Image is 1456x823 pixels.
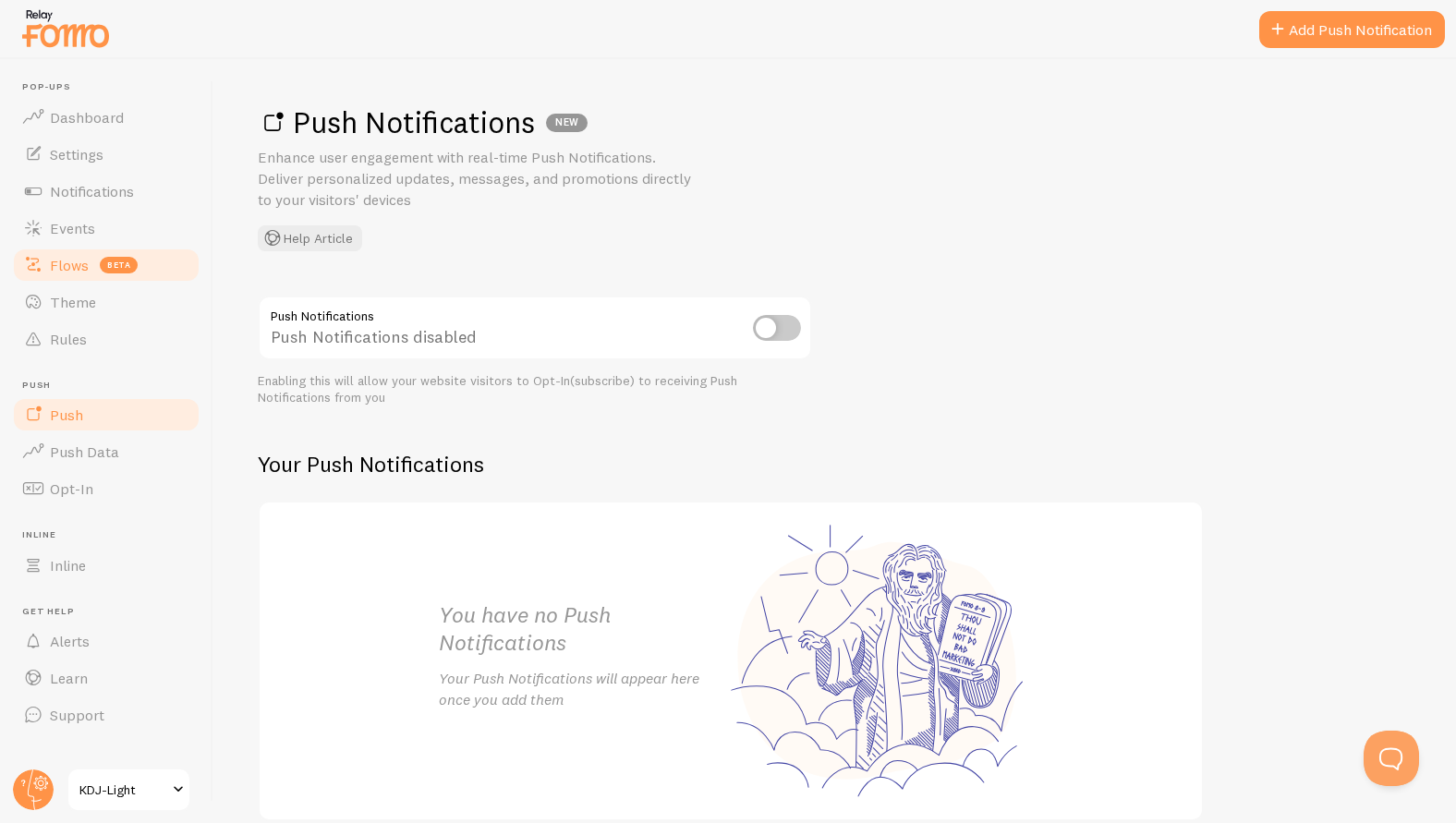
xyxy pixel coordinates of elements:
[22,81,201,93] span: Pop-ups
[50,108,124,127] span: Dashboard
[50,479,93,498] span: Opt-In
[439,668,731,710] p: Your Push Notifications will appear here once you add them
[11,136,201,173] a: Settings
[258,296,812,363] div: Push Notifications disabled
[439,600,731,658] h2: You have no Push Notifications
[258,373,812,405] div: Enabling this will allow your website visitors to Opt-In(subscribe) to receiving Push Notificatio...
[100,257,138,273] span: beta
[11,623,201,660] a: Alerts
[258,450,1204,478] h2: Your Push Notifications
[22,529,201,541] span: Inline
[11,99,201,136] a: Dashboard
[50,256,89,274] span: Flows
[50,219,95,237] span: Events
[50,330,87,348] span: Rules
[11,321,201,357] a: Rules
[19,5,112,52] img: fomo-relay-logo-orange.svg
[79,779,167,801] span: KDJ-Light
[50,145,103,163] span: Settings
[11,660,201,696] a: Learn
[258,147,701,211] p: Enhance user engagement with real-time Push Notifications. Deliver personalized updates, messages...
[50,556,86,575] span: Inline
[11,433,201,470] a: Push Data
[258,225,362,251] button: Help Article
[50,442,119,461] span: Push Data
[50,293,96,311] span: Theme
[11,247,201,284] a: Flows beta
[50,669,88,687] span: Learn
[258,103,1412,141] h1: Push Notifications
[11,396,201,433] a: Push
[11,210,201,247] a: Events
[22,606,201,618] span: Get Help
[67,768,191,812] a: KDJ-Light
[1364,731,1419,786] iframe: Help Scout Beacon - Open
[22,380,201,392] span: Push
[11,547,201,584] a: Inline
[50,632,90,650] span: Alerts
[11,696,201,733] a: Support
[11,284,201,321] a: Theme
[11,470,201,507] a: Opt-In
[546,114,588,132] div: NEW
[50,706,104,724] span: Support
[11,173,201,210] a: Notifications
[50,182,134,200] span: Notifications
[50,405,83,424] span: Push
